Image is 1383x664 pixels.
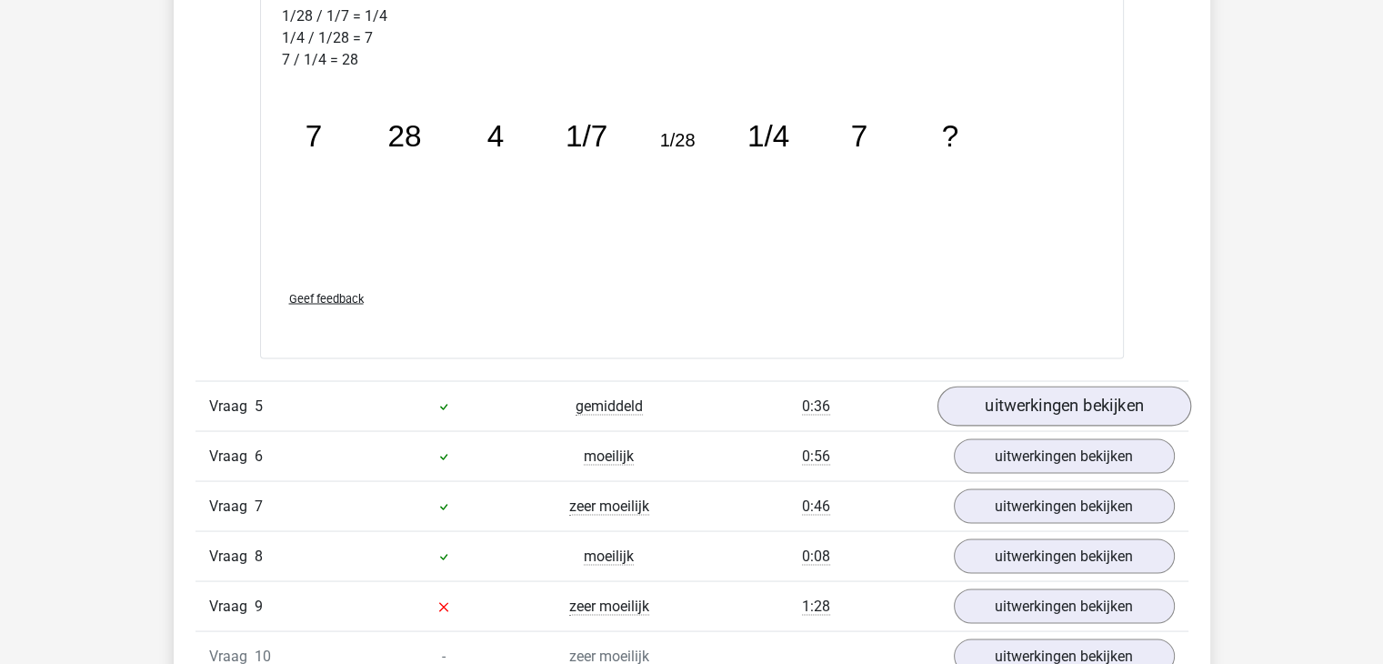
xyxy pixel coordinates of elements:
tspan: ? [941,119,958,153]
a: uitwerkingen bekijken [954,538,1175,573]
span: 1:28 [802,597,830,615]
span: Vraag [209,595,255,617]
span: zeer moeilijk [569,597,649,615]
span: 6 [255,447,263,464]
tspan: 28 [387,119,421,153]
tspan: 1/4 [747,119,788,153]
span: 0:46 [802,497,830,515]
span: 0:08 [802,547,830,565]
span: 0:56 [802,447,830,465]
tspan: 4 [486,119,504,153]
span: zeer moeilijk [569,497,649,515]
span: Vraag [209,445,255,467]
span: moeilijk [584,447,634,465]
span: Vraag [209,395,255,417]
span: 0:36 [802,397,830,415]
span: 5 [255,397,263,414]
span: Geef feedback [289,291,364,305]
span: Vraag [209,495,255,517]
span: gemiddeld [576,397,643,415]
tspan: 7 [305,119,322,153]
a: uitwerkingen bekijken [937,387,1190,427]
a: uitwerkingen bekijken [954,438,1175,473]
a: uitwerkingen bekijken [954,589,1175,623]
span: 7 [255,497,263,514]
tspan: 1/7 [565,119,606,153]
a: uitwerkingen bekijken [954,488,1175,523]
span: 10 [255,647,271,664]
span: moeilijk [584,547,634,565]
span: 9 [255,597,263,614]
span: 8 [255,547,263,564]
tspan: 7 [850,119,867,153]
span: Vraag [209,545,255,567]
tspan: 1/28 [659,130,695,150]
